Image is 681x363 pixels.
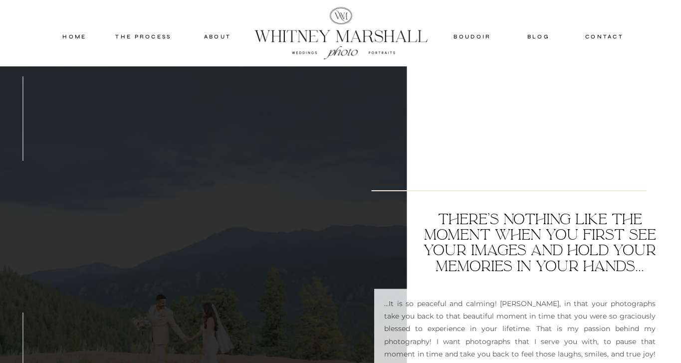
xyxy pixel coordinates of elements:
[453,32,493,41] a: boudoir
[114,32,174,41] a: THE PROCESS
[581,32,628,41] a: contact
[193,32,242,41] a: about
[517,32,561,41] a: blog
[53,32,96,41] a: home
[418,211,662,275] h3: there's nothing like the moment when you first see your images and hold your memories in your han...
